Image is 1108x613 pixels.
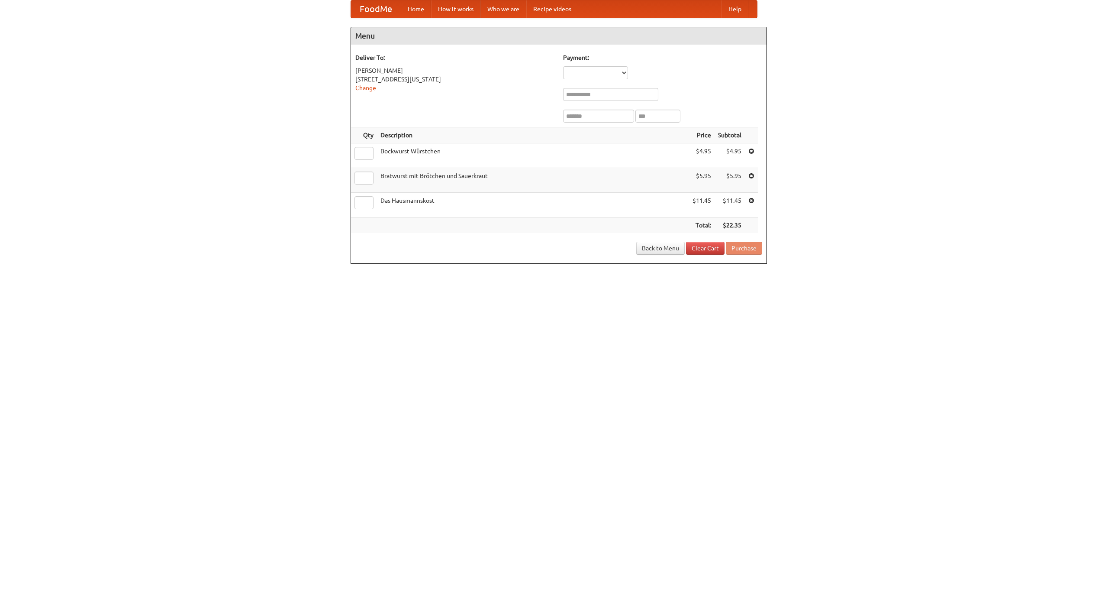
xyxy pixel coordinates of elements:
[715,217,745,234] th: $22.35
[351,127,377,143] th: Qty
[355,66,554,75] div: [PERSON_NAME]
[715,168,745,193] td: $5.95
[563,53,762,62] h5: Payment:
[377,143,689,168] td: Bockwurst Würstchen
[355,84,376,91] a: Change
[689,127,715,143] th: Price
[351,27,767,45] h4: Menu
[431,0,480,18] a: How it works
[689,168,715,193] td: $5.95
[377,127,689,143] th: Description
[636,242,685,255] a: Back to Menu
[351,0,401,18] a: FoodMe
[721,0,748,18] a: Help
[689,193,715,217] td: $11.45
[686,242,725,255] a: Clear Cart
[715,143,745,168] td: $4.95
[526,0,578,18] a: Recipe videos
[715,193,745,217] td: $11.45
[377,193,689,217] td: Das Hausmannskost
[689,143,715,168] td: $4.95
[355,75,554,84] div: [STREET_ADDRESS][US_STATE]
[377,168,689,193] td: Bratwurst mit Brötchen und Sauerkraut
[480,0,526,18] a: Who we are
[355,53,554,62] h5: Deliver To:
[689,217,715,234] th: Total:
[715,127,745,143] th: Subtotal
[401,0,431,18] a: Home
[726,242,762,255] button: Purchase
